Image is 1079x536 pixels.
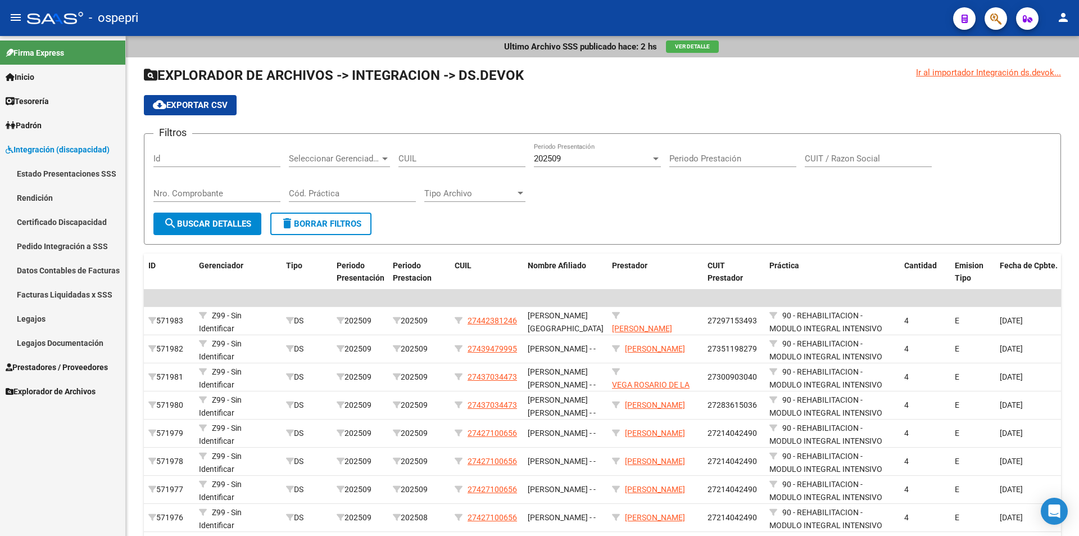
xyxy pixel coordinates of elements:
[393,261,432,283] span: Periodo Prestacion
[534,154,561,164] span: 202509
[955,485,959,494] span: E
[625,429,685,438] span: [PERSON_NAME]
[6,119,42,132] span: Padrón
[504,40,657,53] p: Ultimo Archivo SSS publicado hace: 2 hs
[144,67,524,83] span: EXPLORADOR DE ARCHIVOS -> INTEGRACION -> DS.DEVOK
[708,344,757,353] span: 27351198279
[393,427,446,440] div: 202509
[199,480,242,502] span: Z99 - Sin Identificar
[148,455,190,468] div: 571978
[528,261,586,270] span: Nombre Afiliado
[955,400,959,409] span: E
[337,314,384,327] div: 202509
[337,261,384,283] span: Periodo Presentación
[904,429,909,438] span: 4
[199,452,242,474] span: Z99 - Sin Identificar
[708,316,757,325] span: 27297153493
[337,399,384,412] div: 202509
[332,254,388,291] datatable-header-cell: Periodo Presentación
[916,66,1061,79] div: Ir al importador Integración ds.devok...
[468,316,517,325] span: 27442381246
[199,395,242,417] span: Z99 - Sin Identificar
[468,513,517,522] span: 27427100656
[607,254,703,291] datatable-header-cell: Prestador
[708,485,757,494] span: 27214042490
[904,513,909,522] span: 4
[6,143,110,156] span: Integración (discapacidad)
[164,217,177,230] mat-icon: search
[904,400,909,409] span: 4
[455,261,472,270] span: CUIL
[955,429,959,438] span: E
[393,483,446,496] div: 202509
[904,344,909,353] span: 4
[199,508,242,530] span: Z99 - Sin Identificar
[708,261,743,283] span: CUIT Prestador
[199,311,242,333] span: Z99 - Sin Identificar
[769,395,882,430] span: 90 - REHABILITACION - MODULO INTEGRAL INTENSIVO (SEMANAL)
[337,483,384,496] div: 202509
[148,261,156,270] span: ID
[708,400,757,409] span: 27283615036
[675,43,710,49] span: Ver Detalle
[286,483,328,496] div: DS
[6,47,64,59] span: Firma Express
[286,343,328,355] div: DS
[1057,11,1070,24] mat-icon: person
[708,457,757,466] span: 27214042490
[528,367,596,389] span: [PERSON_NAME] [PERSON_NAME] - -
[625,485,685,494] span: [PERSON_NAME]
[393,371,446,384] div: 202509
[1000,344,1023,353] span: [DATE]
[528,485,596,494] span: [PERSON_NAME] - -
[625,400,685,409] span: [PERSON_NAME]
[955,316,959,325] span: E
[528,395,596,417] span: [PERSON_NAME] [PERSON_NAME] - -
[904,485,909,494] span: 4
[955,261,983,283] span: Emision Tipo
[153,98,166,111] mat-icon: cloud_download
[337,511,384,524] div: 202509
[286,314,328,327] div: DS
[153,213,261,235] button: Buscar Detalles
[148,399,190,412] div: 571980
[625,344,685,353] span: [PERSON_NAME]
[1000,261,1058,270] span: Fecha de Cpbte.
[468,400,517,409] span: 27437034473
[900,254,950,291] datatable-header-cell: Cantidad
[144,254,194,291] datatable-header-cell: ID
[703,254,765,291] datatable-header-cell: CUIT Prestador
[612,324,672,346] span: [PERSON_NAME] [PERSON_NAME]
[6,71,34,83] span: Inicio
[337,371,384,384] div: 202509
[280,219,361,229] span: Borrar Filtros
[286,261,302,270] span: Tipo
[666,40,719,53] button: Ver Detalle
[424,188,515,199] span: Tipo Archivo
[1000,485,1023,494] span: [DATE]
[769,261,799,270] span: Práctica
[708,513,757,522] span: 27214042490
[528,513,596,522] span: [PERSON_NAME] - -
[904,457,909,466] span: 4
[6,95,49,107] span: Tesorería
[995,254,1074,291] datatable-header-cell: Fecha de Cpbte.
[1041,498,1068,525] div: Open Intercom Messenger
[468,485,517,494] span: 27427100656
[769,367,882,402] span: 90 - REHABILITACION - MODULO INTEGRAL INTENSIVO (SEMANAL)
[388,254,450,291] datatable-header-cell: Periodo Prestacion
[625,513,685,522] span: [PERSON_NAME]
[164,219,251,229] span: Buscar Detalles
[148,314,190,327] div: 571983
[393,314,446,327] div: 202509
[148,343,190,355] div: 571982
[708,372,757,381] span: 27300903040
[199,339,242,361] span: Z99 - Sin Identificar
[769,424,882,458] span: 90 - REHABILITACION - MODULO INTEGRAL INTENSIVO (SEMANAL)
[708,429,757,438] span: 27214042490
[393,455,446,468] div: 202509
[625,457,685,466] span: [PERSON_NAME]
[289,154,380,164] span: Seleccionar Gerenciador
[148,371,190,384] div: 571981
[528,311,604,346] span: [PERSON_NAME][GEOGRAPHIC_DATA] [PERSON_NAME] - -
